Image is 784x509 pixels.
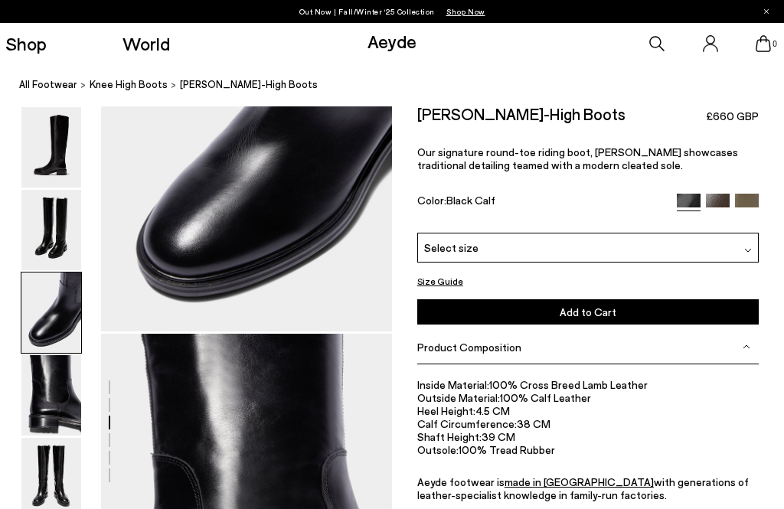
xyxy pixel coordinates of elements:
p: Our signature round-toe riding boot, [PERSON_NAME] showcases traditional detailing teamed with a ... [417,145,759,171]
a: Shop [5,34,47,53]
a: All Footwear [19,77,77,93]
img: Henry Knee-High Boots - Image 1 [21,107,81,188]
li: 4.5 CM [417,404,759,417]
h2: [PERSON_NAME]-High Boots [417,106,626,122]
button: Size Guide [417,273,463,289]
span: Shaft Height: [417,430,482,443]
span: [PERSON_NAME]-High Boots [180,77,318,93]
span: £660 GBP [706,109,759,124]
img: svg%3E [743,343,750,351]
li: 100% Tread Rubber [417,443,759,456]
span: Product Composition [417,341,521,354]
a: knee high boots [90,77,168,93]
span: Heel Height: [417,404,475,417]
span: Navigate to /collections/new-in [446,7,485,16]
a: made in [GEOGRAPHIC_DATA] [505,475,654,488]
span: Select size [424,240,479,256]
span: Calf Circumference: [417,417,517,430]
div: Color: [417,194,666,211]
span: Black Calf [446,194,495,207]
p: Out Now | Fall/Winter ‘25 Collection [299,4,485,19]
img: svg%3E [744,246,752,254]
span: 0 [771,40,779,48]
span: Add to Cart [560,305,616,318]
span: Inside Material: [417,378,489,391]
span: Outsole: [417,443,459,456]
li: 100% Calf Leather [417,391,759,404]
nav: breadcrumb [19,64,784,106]
a: 0 [756,35,771,52]
img: Henry Knee-High Boots - Image 3 [21,272,81,353]
span: knee high boots [90,78,168,90]
li: 39 CM [417,430,759,443]
img: Henry Knee-High Boots - Image 2 [21,190,81,270]
li: 38 CM [417,417,759,430]
button: Add to Cart [417,299,759,325]
a: World [122,34,170,53]
p: Aeyde footwear is with generations of leather-specialist knowledge in family-run factories. [417,475,759,501]
img: Henry Knee-High Boots - Image 4 [21,355,81,436]
span: Outside Material: [417,391,500,404]
li: 100% Cross Breed Lamb Leather [417,378,759,391]
a: Aeyde [367,30,416,52]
